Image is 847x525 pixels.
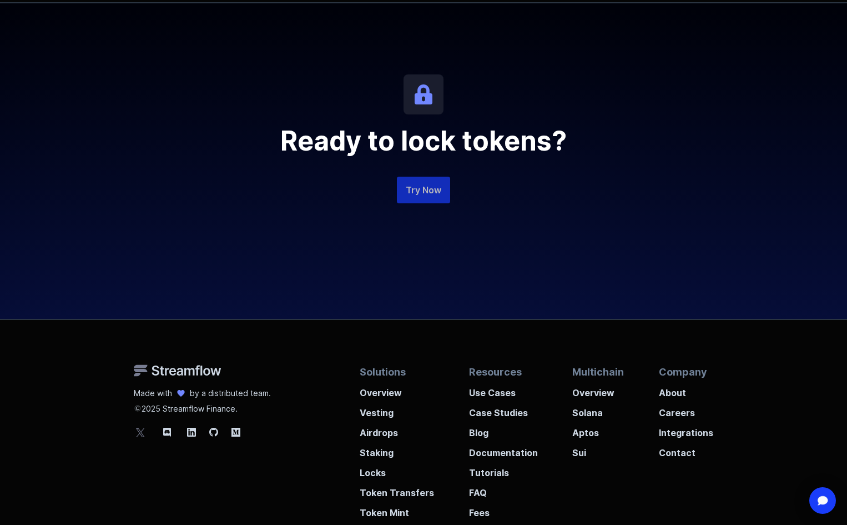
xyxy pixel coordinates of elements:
a: Fees [469,499,538,519]
a: Overview [572,379,624,399]
a: Staking [360,439,434,459]
p: Multichain [572,364,624,379]
a: Try Now [397,177,450,203]
a: Integrations [659,419,713,439]
p: Resources [469,364,538,379]
p: by a distributed team. [190,388,271,399]
a: Contact [659,439,713,459]
a: Aptos [572,419,624,439]
p: Company [659,364,713,379]
a: Case Studies [469,399,538,419]
img: Streamflow Logo [134,364,221,377]
a: Locks [360,459,434,479]
a: About [659,379,713,399]
p: Made with [134,388,172,399]
div: Open Intercom Messenger [809,487,836,514]
a: FAQ [469,479,538,499]
a: Solana [572,399,624,419]
a: Documentation [469,439,538,459]
h2: Ready to lock tokens? [157,128,690,154]
img: icon [404,74,443,114]
p: 2025 Streamflow Finance. [134,399,271,414]
a: Careers [659,399,713,419]
a: Airdrops [360,419,434,439]
a: Use Cases [469,379,538,399]
a: Token Transfers [360,479,434,499]
a: Overview [360,379,434,399]
a: Tutorials [469,459,538,479]
p: Solutions [360,364,434,379]
a: Blog [469,419,538,439]
a: Sui [572,439,624,459]
a: Token Mint [360,499,434,519]
a: Vesting [360,399,434,419]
